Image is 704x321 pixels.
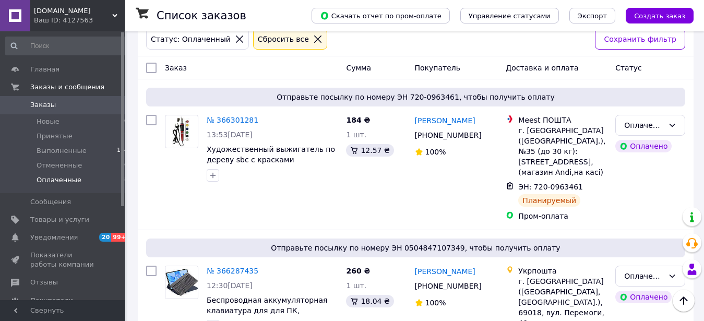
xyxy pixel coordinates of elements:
[207,281,253,290] span: 12:30[DATE]
[604,33,676,45] span: Сохранить фильтр
[99,233,111,242] span: 20
[5,37,129,55] input: Поиск
[673,290,695,312] button: Наверх
[415,266,475,277] a: [PERSON_NAME]
[506,64,578,72] span: Доставка и оплата
[569,8,615,23] button: Экспорт
[518,194,580,207] div: Планируемый
[518,115,607,125] div: Meest ПОШТА
[207,267,258,275] a: № 366287435
[37,117,59,126] span: Новые
[30,251,97,269] span: Показатели работы компании
[37,132,73,141] span: Принятые
[30,278,58,287] span: Отзывы
[346,130,366,139] span: 1 шт.
[165,64,187,72] span: Заказ
[413,279,484,293] div: [PHONE_NUMBER]
[624,120,664,131] div: Оплаченный
[124,132,128,141] span: 1
[518,266,607,276] div: Укрпошта
[578,12,607,20] span: Экспорт
[615,11,694,19] a: Создать заказ
[207,130,253,139] span: 13:53[DATE]
[346,64,371,72] span: Сумма
[30,82,104,92] span: Заказы и сообщения
[157,9,246,22] h1: Список заказов
[150,243,681,253] span: Отправьте посылку по номеру ЭН 0504847107349, чтобы получить оплату
[30,100,56,110] span: Заказы
[34,16,125,25] div: Ваш ID: 4127563
[121,175,128,185] span: 18
[615,64,642,72] span: Статус
[37,161,82,170] span: Отмененные
[30,197,71,207] span: Сообщения
[256,33,311,45] div: Сбросить все
[413,128,484,142] div: [PHONE_NUMBER]
[518,183,583,191] span: ЭН: 720-0963461
[425,299,446,307] span: 100%
[37,175,81,185] span: Оплаченные
[111,233,128,242] span: 99+
[518,211,607,221] div: Пром-оплата
[346,295,393,307] div: 18.04 ₴
[634,12,685,20] span: Создать заказ
[615,140,672,152] div: Оплачено
[165,266,198,299] a: Фото товару
[124,117,128,126] span: 0
[30,215,89,224] span: Товары и услуги
[469,12,551,20] span: Управление статусами
[346,267,370,275] span: 260 ₴
[346,144,393,157] div: 12.57 ₴
[346,281,366,290] span: 1 шт.
[149,33,233,45] div: Статус: Оплаченный
[30,65,59,74] span: Главная
[626,8,694,23] button: Создать заказ
[166,115,197,148] img: Фото товару
[320,11,442,20] span: Скачать отчет по пром-оплате
[425,148,446,156] span: 100%
[165,115,198,148] a: Фото товару
[415,115,475,126] a: [PERSON_NAME]
[624,270,664,282] div: Оплаченный
[207,116,258,124] a: № 366301281
[121,161,128,170] span: 16
[415,64,461,72] span: Покупатель
[460,8,559,23] button: Управление статусами
[207,145,335,164] a: Художественный выжигатель по дереву sbc с красками
[37,146,87,156] span: Выполненные
[518,125,607,177] div: г. [GEOGRAPHIC_DATA] ([GEOGRAPHIC_DATA].), №35 (до 30 кг): [STREET_ADDRESS], (магазин Andi,на касі)
[150,92,681,102] span: Отправьте посылку по номеру ЭН 720-0963461, чтобы получить оплату
[312,8,450,23] button: Скачать отчет по пром-оплате
[34,6,112,16] span: vkstar.com.ua
[30,233,78,242] span: Уведомления
[165,266,197,299] img: Фото товару
[30,296,73,305] span: Покупатели
[117,146,128,156] span: 114
[615,291,672,303] div: Оплачено
[595,29,685,50] button: Сохранить фильтр
[346,116,370,124] span: 184 ₴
